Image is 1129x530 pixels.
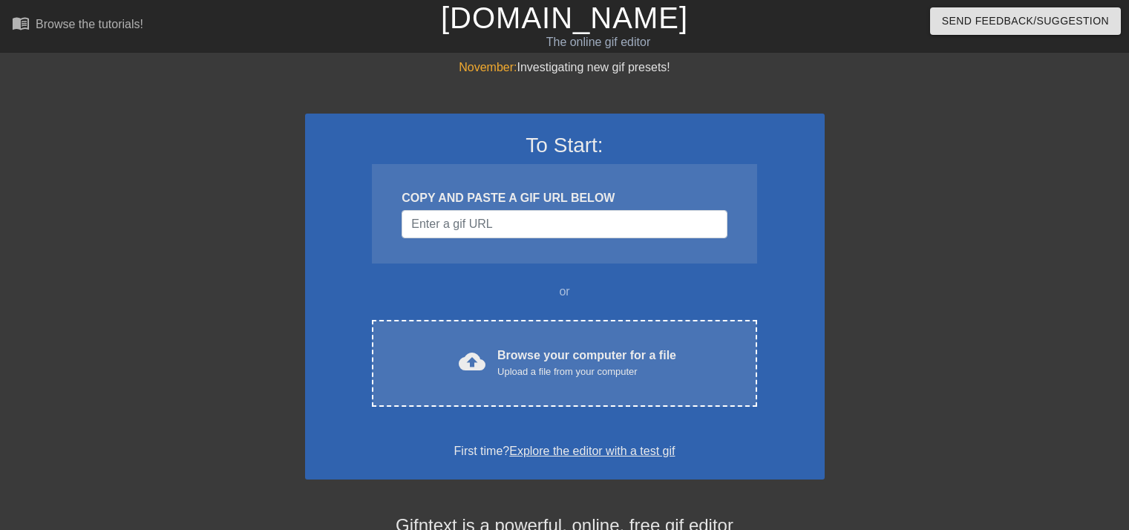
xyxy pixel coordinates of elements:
[459,61,517,73] span: November:
[942,12,1109,30] span: Send Feedback/Suggestion
[12,14,143,37] a: Browse the tutorials!
[324,442,805,460] div: First time?
[497,364,676,379] div: Upload a file from your computer
[402,189,727,207] div: COPY AND PASTE A GIF URL BELOW
[305,59,825,76] div: Investigating new gif presets!
[509,445,675,457] a: Explore the editor with a test gif
[384,33,813,51] div: The online gif editor
[36,18,143,30] div: Browse the tutorials!
[324,133,805,158] h3: To Start:
[497,347,676,379] div: Browse your computer for a file
[930,7,1121,35] button: Send Feedback/Suggestion
[12,14,30,32] span: menu_book
[402,210,727,238] input: Username
[459,348,485,375] span: cloud_upload
[344,283,786,301] div: or
[441,1,688,34] a: [DOMAIN_NAME]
